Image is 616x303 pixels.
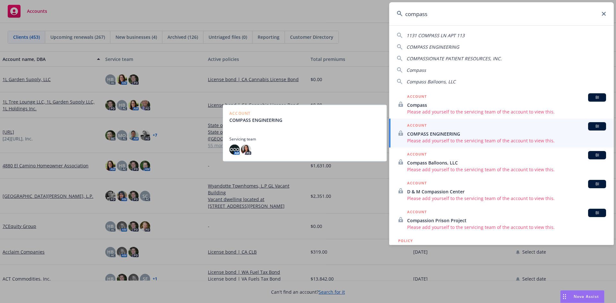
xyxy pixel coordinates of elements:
[407,108,606,115] span: Please add yourself to the servicing team of the account to view this.
[407,180,427,188] h5: ACCOUNT
[406,44,459,50] span: COMPASS ENGINEERING
[389,147,614,176] a: ACCOUNTBICompass Balloons, LLCPlease add yourself to the servicing team of the account to view this.
[389,234,614,262] a: POLICYCompass Engineering Contractors, Inc. - Workers' Compensation
[407,224,606,231] span: Please add yourself to the servicing team of the account to view this.
[407,93,427,101] h5: ACCOUNT
[389,2,614,25] input: Search...
[389,176,614,205] a: ACCOUNTBID & M Compassion CenterPlease add yourself to the servicing team of the account to view ...
[389,205,614,234] a: ACCOUNTBICompassion Prison ProjectPlease add yourself to the servicing team of the account to vie...
[560,290,569,303] div: Drag to move
[407,188,606,195] span: D & M Compassion Center
[407,217,606,224] span: Compassion Prison Project
[407,102,606,108] span: Compass
[407,151,427,159] h5: ACCOUNT
[389,119,614,147] a: ACCOUNTBICOMPASS ENGINEERINGPlease add yourself to the servicing team of the account to view this.
[407,166,606,173] span: Please add yourself to the servicing team of the account to view this.
[407,130,606,137] span: COMPASS ENGINEERING
[407,195,606,202] span: Please add yourself to the servicing team of the account to view this.
[591,123,603,129] span: BI
[398,245,606,251] span: Compass Engineering Contractors, Inc. - Workers' Compensation
[591,152,603,158] span: BI
[407,137,606,144] span: Please add yourself to the servicing team of the account to view this.
[389,90,614,119] a: ACCOUNTBICompassPlease add yourself to the servicing team of the account to view this.
[407,209,427,216] h5: ACCOUNT
[591,181,603,187] span: BI
[398,238,413,244] h5: POLICY
[406,32,465,38] span: 1131 COMPASS LN APT 113
[591,95,603,100] span: BI
[406,67,426,73] span: Compass
[574,294,599,299] span: Nova Assist
[560,290,604,303] button: Nova Assist
[407,122,427,130] h5: ACCOUNT
[591,210,603,216] span: BI
[406,55,502,62] span: COMPASSIONATE PATIENT RESOURCES, INC.
[406,79,456,85] span: Compass Balloons, LLC
[407,159,606,166] span: Compass Balloons, LLC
